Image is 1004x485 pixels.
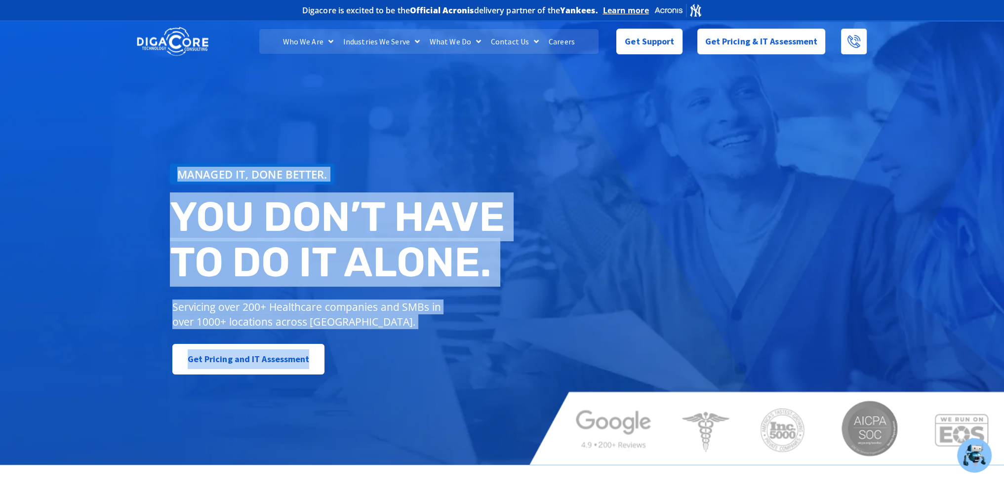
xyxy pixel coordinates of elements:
[616,29,682,54] a: Get Support
[705,32,818,51] span: Get Pricing & IT Assessment
[137,26,208,57] img: DigaCore Technology Consulting
[654,3,702,17] img: Acronis
[302,6,598,14] h2: Digacore is excited to be the delivery partner of the
[544,29,580,54] a: Careers
[425,29,486,54] a: What We Do
[697,29,826,54] a: Get Pricing & IT Assessment
[625,32,674,51] span: Get Support
[338,29,425,54] a: Industries We Serve
[188,349,310,369] span: Get Pricing and IT Assessment
[172,344,325,374] a: Get Pricing and IT Assessment
[486,29,544,54] a: Contact Us
[410,5,474,16] b: Official Acronis
[170,194,510,285] h2: You don’t have to do IT alone.
[278,29,338,54] a: Who We Are
[177,169,327,180] span: Managed IT, done better.
[560,5,598,16] b: Yankees.
[603,5,649,15] a: Learn more
[172,299,448,329] p: Servicing over 200+ Healthcare companies and SMBs in over 1000+ locations across [GEOGRAPHIC_DATA].
[170,164,335,185] a: Managed IT, done better.
[259,29,598,54] nav: Menu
